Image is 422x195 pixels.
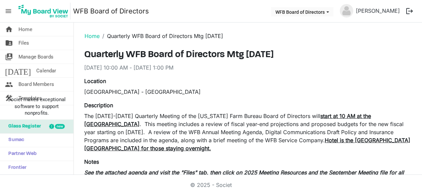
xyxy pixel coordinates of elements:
a: [PERSON_NAME] [353,4,403,17]
span: construction [5,91,13,105]
span: [DATE] [5,64,31,77]
span: Templates [18,91,42,105]
a: My Board View Logo [16,3,73,19]
div: new [55,124,65,129]
span: Sumac [5,133,24,147]
span: home [5,23,13,36]
span: Partner Web [5,147,37,161]
a: Home [85,33,100,39]
span: Board Members [18,78,54,91]
label: Location [84,77,106,85]
h3: Quarterly WFB Board of Directors Mtg [DATE] [84,49,412,61]
p: The [DATE]-[DATE] Quarterly Meeting of the [US_STATE] Farm Bureau Board of Directors will . This ... [84,112,412,152]
span: folder_shared [5,36,13,50]
p: Contact [PERSON_NAME] at [PHONE_NUMBER] or [EMAIL_ADDRESS][DOMAIN_NAME] if you have questions. [84,168,412,193]
div: [GEOGRAPHIC_DATA] - [GEOGRAPHIC_DATA] [84,88,412,96]
button: WFB Board of Directors dropdownbutton [271,7,333,16]
span: Hotel is the [GEOGRAPHIC_DATA] [GEOGRAPHIC_DATA] for those staying overnight. [84,137,410,152]
span: Files [18,36,29,50]
span: switch_account [5,50,13,64]
label: Description [84,101,113,109]
span: Manage Boards [18,50,53,64]
label: Notes [84,158,99,166]
a: © 2025 - Societ [190,182,232,188]
span: Home [18,23,32,36]
span: Glass Register [5,120,41,133]
span: Calendar [36,64,56,77]
span: people [5,78,13,91]
img: My Board View Logo [16,3,70,19]
em: See the attached agenda and visit the "Files" tab, then click on 2025 Meeting Resources and the S... [84,169,404,184]
span: menu [2,5,15,17]
img: no-profile-picture.svg [340,4,353,17]
span: Societ makes exceptional software to support nonprofits. [3,96,70,116]
span: start at 10 AM at the [GEOGRAPHIC_DATA] [84,113,371,127]
a: WFB Board of Directors [73,4,149,18]
div: [DATE] 10:00 AM - [DATE] 1:00 PM [84,64,412,72]
span: Frontier [5,161,27,174]
li: Quarterly WFB Board of Directors Mtg [DATE] [100,32,223,40]
button: logout [403,4,417,18]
